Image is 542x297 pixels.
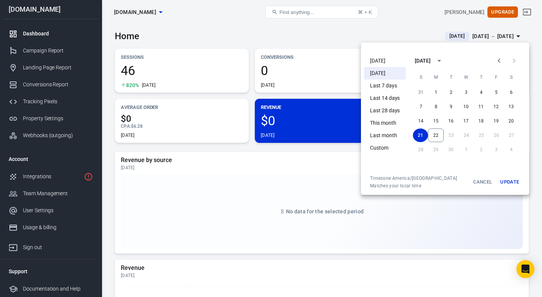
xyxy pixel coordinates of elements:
[444,70,458,85] span: Tuesday
[413,86,428,99] button: 31
[428,129,444,142] button: 22
[489,114,504,128] button: 19
[364,67,406,80] li: [DATE]
[443,100,458,113] button: 9
[516,260,534,278] div: Open Intercom Messenger
[458,100,473,113] button: 10
[364,117,406,129] li: This month
[370,183,457,189] span: Matches your local time
[504,114,519,128] button: 20
[364,55,406,67] li: [DATE]
[473,114,489,128] button: 18
[443,114,458,128] button: 16
[433,54,446,67] button: calendar view is open, switch to year view
[489,86,504,99] button: 5
[413,114,428,128] button: 14
[492,53,507,68] button: Previous month
[489,100,504,113] button: 12
[429,70,443,85] span: Monday
[498,175,522,189] button: Update
[458,86,473,99] button: 3
[473,86,489,99] button: 4
[474,70,488,85] span: Thursday
[364,142,406,154] li: Custom
[504,100,519,113] button: 13
[370,175,457,181] div: Timezone: America/[GEOGRAPHIC_DATA]
[470,175,495,189] button: Cancel
[428,100,443,113] button: 8
[428,86,443,99] button: 1
[459,70,473,85] span: Wednesday
[443,86,458,99] button: 2
[504,70,518,85] span: Saturday
[458,114,473,128] button: 17
[364,92,406,104] li: Last 14 days
[364,129,406,142] li: Last month
[428,114,443,128] button: 15
[504,86,519,99] button: 6
[413,100,428,113] button: 7
[414,70,428,85] span: Sunday
[473,100,489,113] button: 11
[415,57,431,65] div: [DATE]
[413,129,428,142] button: 21
[364,80,406,92] li: Last 7 days
[489,70,503,85] span: Friday
[364,104,406,117] li: Last 28 days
